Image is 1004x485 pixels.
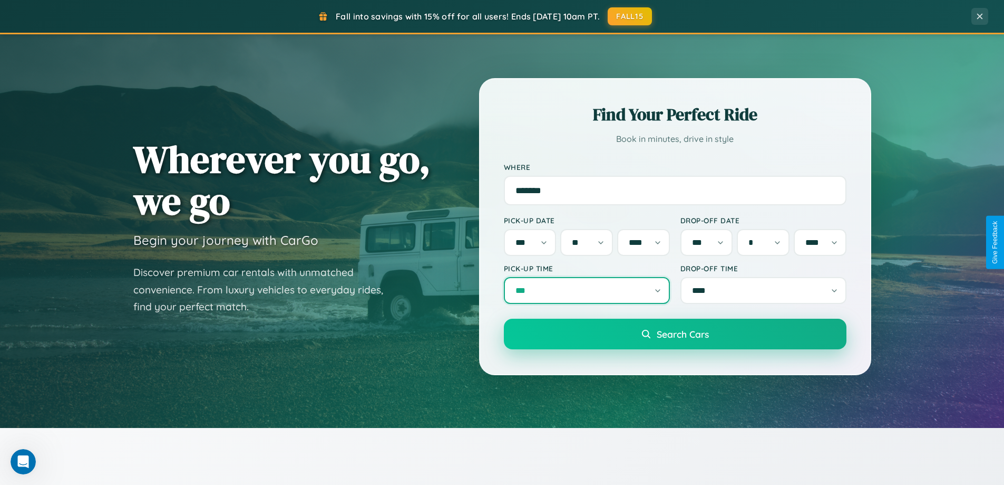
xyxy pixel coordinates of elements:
span: Search Cars [657,328,709,340]
button: FALL15 [608,7,652,25]
span: Fall into savings with 15% off for all users! Ends [DATE] 10am PT. [336,11,600,22]
label: Where [504,163,846,172]
iframe: Intercom live chat [11,449,36,474]
p: Discover premium car rentals with unmatched convenience. From luxury vehicles to everyday rides, ... [133,264,397,316]
div: Give Feedback [991,221,999,264]
button: Search Cars [504,319,846,349]
h1: Wherever you go, we go [133,138,431,222]
label: Drop-off Time [680,264,846,273]
label: Pick-up Time [504,264,670,273]
label: Pick-up Date [504,216,670,225]
h3: Begin your journey with CarGo [133,232,318,248]
h2: Find Your Perfect Ride [504,103,846,126]
label: Drop-off Date [680,216,846,225]
p: Book in minutes, drive in style [504,131,846,147]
